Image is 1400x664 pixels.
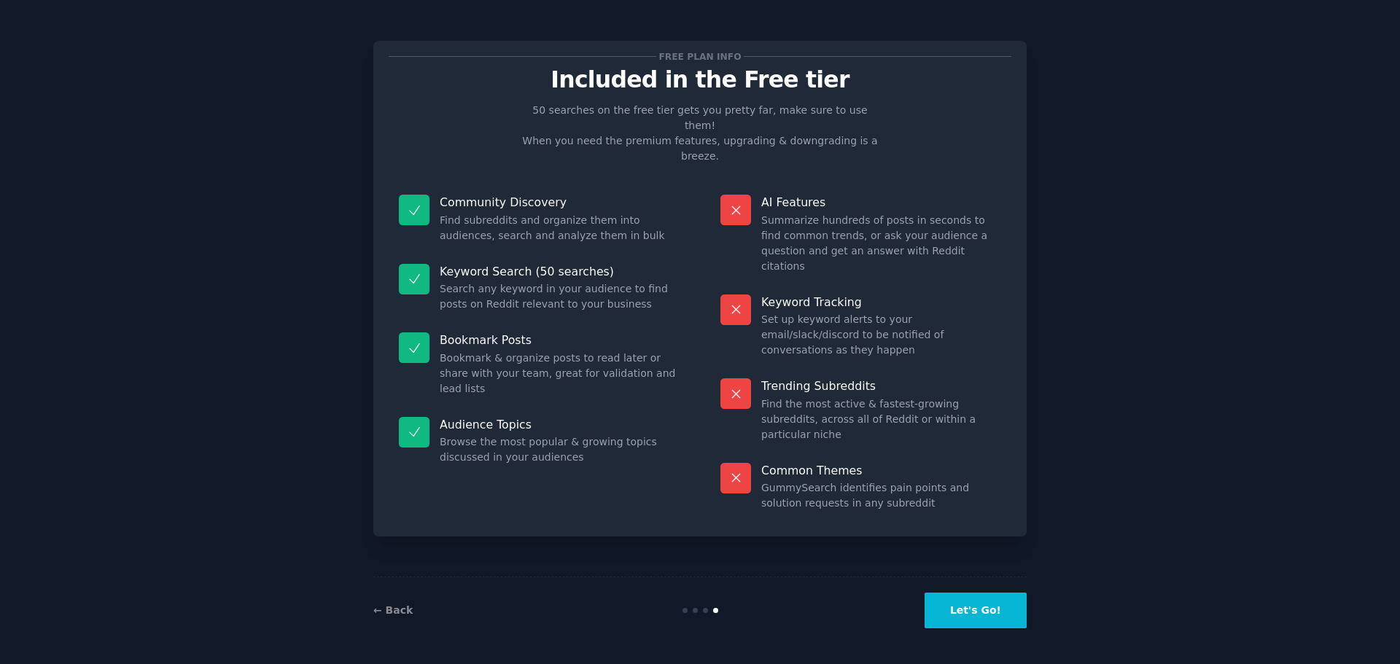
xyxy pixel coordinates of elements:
p: Community Discovery [440,195,680,210]
p: Included in the Free tier [389,67,1011,93]
p: Common Themes [761,463,1001,478]
p: Bookmark Posts [440,332,680,348]
dd: Summarize hundreds of posts in seconds to find common trends, or ask your audience a question and... [761,213,1001,274]
a: ← Back [373,604,413,616]
dd: Find subreddits and organize them into audiences, search and analyze them in bulk [440,213,680,243]
button: Let's Go! [925,593,1027,628]
dd: Search any keyword in your audience to find posts on Reddit relevant to your business [440,281,680,312]
dd: Bookmark & organize posts to read later or share with your team, great for validation and lead lists [440,351,680,397]
p: Keyword Tracking [761,294,1001,310]
p: Keyword Search (50 searches) [440,264,680,279]
dd: Find the most active & fastest-growing subreddits, across all of Reddit or within a particular niche [761,397,1001,442]
p: Trending Subreddits [761,378,1001,394]
span: Free plan info [656,49,744,64]
dd: Set up keyword alerts to your email/slack/discord to be notified of conversations as they happen [761,312,1001,358]
p: AI Features [761,195,1001,210]
dd: GummySearch identifies pain points and solution requests in any subreddit [761,480,1001,511]
dd: Browse the most popular & growing topics discussed in your audiences [440,434,680,465]
p: Audience Topics [440,417,680,432]
p: 50 searches on the free tier gets you pretty far, make sure to use them! When you need the premiu... [516,103,884,164]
